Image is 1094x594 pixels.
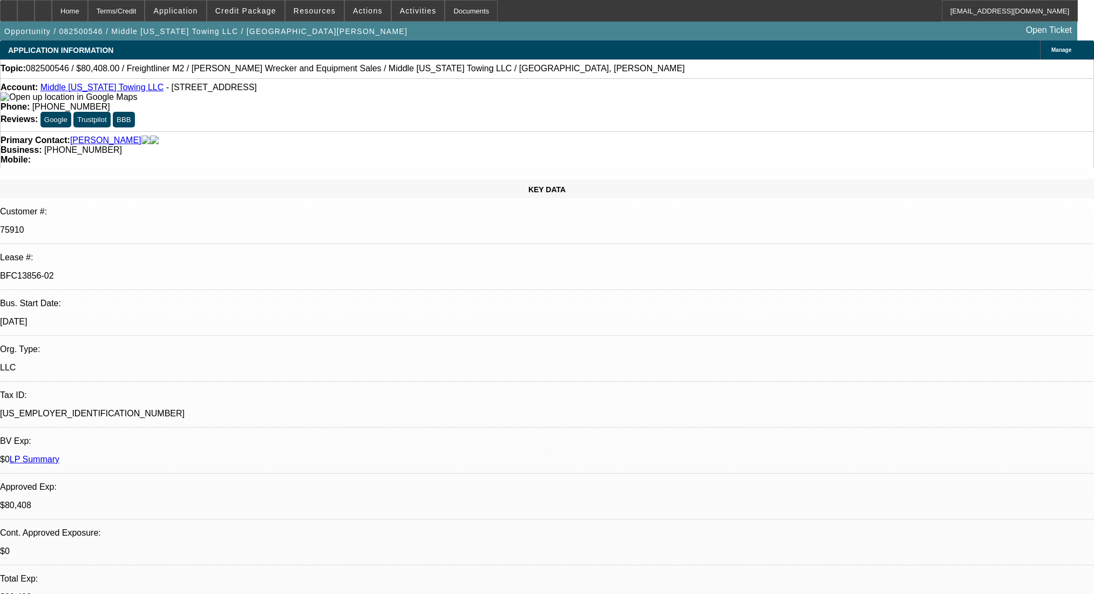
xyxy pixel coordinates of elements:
[40,83,164,92] a: Middle [US_STATE] Towing LLC
[1022,21,1076,39] a: Open Ticket
[44,145,122,154] span: [PHONE_NUMBER]
[1051,47,1071,53] span: Manage
[1,64,26,73] strong: Topic:
[1,145,42,154] strong: Business:
[294,6,336,15] span: Resources
[113,112,135,127] button: BBB
[70,136,141,145] a: [PERSON_NAME]
[1,92,137,102] a: View Google Maps
[392,1,445,21] button: Activities
[145,1,206,21] button: Application
[150,136,159,145] img: linkedin-icon.png
[1,92,137,102] img: Open up location in Google Maps
[40,112,71,127] button: Google
[73,112,110,127] button: Trustpilot
[1,136,70,145] strong: Primary Contact:
[1,114,38,124] strong: Reviews:
[32,102,110,111] span: [PHONE_NUMBER]
[141,136,150,145] img: facebook-icon.png
[26,64,685,73] span: 082500546 / $80,408.00 / Freightliner M2 / [PERSON_NAME] Wrecker and Equipment Sales / Middle [US...
[207,1,284,21] button: Credit Package
[10,455,59,464] a: LP Summary
[153,6,198,15] span: Application
[1,83,38,92] strong: Account:
[4,27,407,36] span: Opportunity / 082500546 / Middle [US_STATE] Towing LLC / [GEOGRAPHIC_DATA][PERSON_NAME]
[1,155,31,164] strong: Mobile:
[286,1,344,21] button: Resources
[8,46,113,55] span: APPLICATION INFORMATION
[345,1,391,21] button: Actions
[166,83,257,92] span: - [STREET_ADDRESS]
[1,102,30,111] strong: Phone:
[215,6,276,15] span: Credit Package
[353,6,383,15] span: Actions
[528,185,566,194] span: KEY DATA
[400,6,437,15] span: Activities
